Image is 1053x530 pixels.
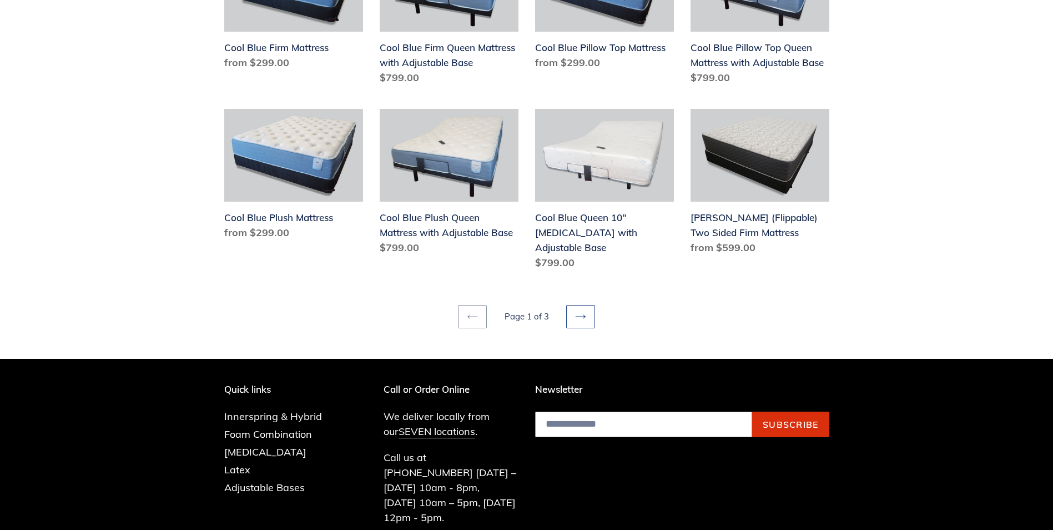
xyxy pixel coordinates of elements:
[224,428,312,441] a: Foam Combination
[224,446,306,458] a: [MEDICAL_DATA]
[535,384,829,395] p: Newsletter
[224,481,305,494] a: Adjustable Bases
[489,311,564,323] li: Page 1 of 3
[384,450,518,525] p: Call us at [PHONE_NUMBER] [DATE] – [DATE] 10am - 8pm, [DATE] 10am – 5pm, [DATE] 12pm - 5pm.
[224,384,339,395] p: Quick links
[380,109,518,259] a: Cool Blue Plush Queen Mattress with Adjustable Base
[763,419,819,430] span: Subscribe
[224,109,363,244] a: Cool Blue Plush Mattress
[399,425,475,438] a: SEVEN locations
[691,109,829,259] a: Del Ray (Flippable) Two Sided Firm Mattress
[224,463,250,476] a: Latex
[535,109,674,274] a: Cool Blue Queen 10" Memory Foam with Adjustable Base
[384,409,518,439] p: We deliver locally from our .
[224,410,322,423] a: Innerspring & Hybrid
[752,412,829,437] button: Subscribe
[535,412,752,437] input: Email address
[384,384,518,395] p: Call or Order Online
